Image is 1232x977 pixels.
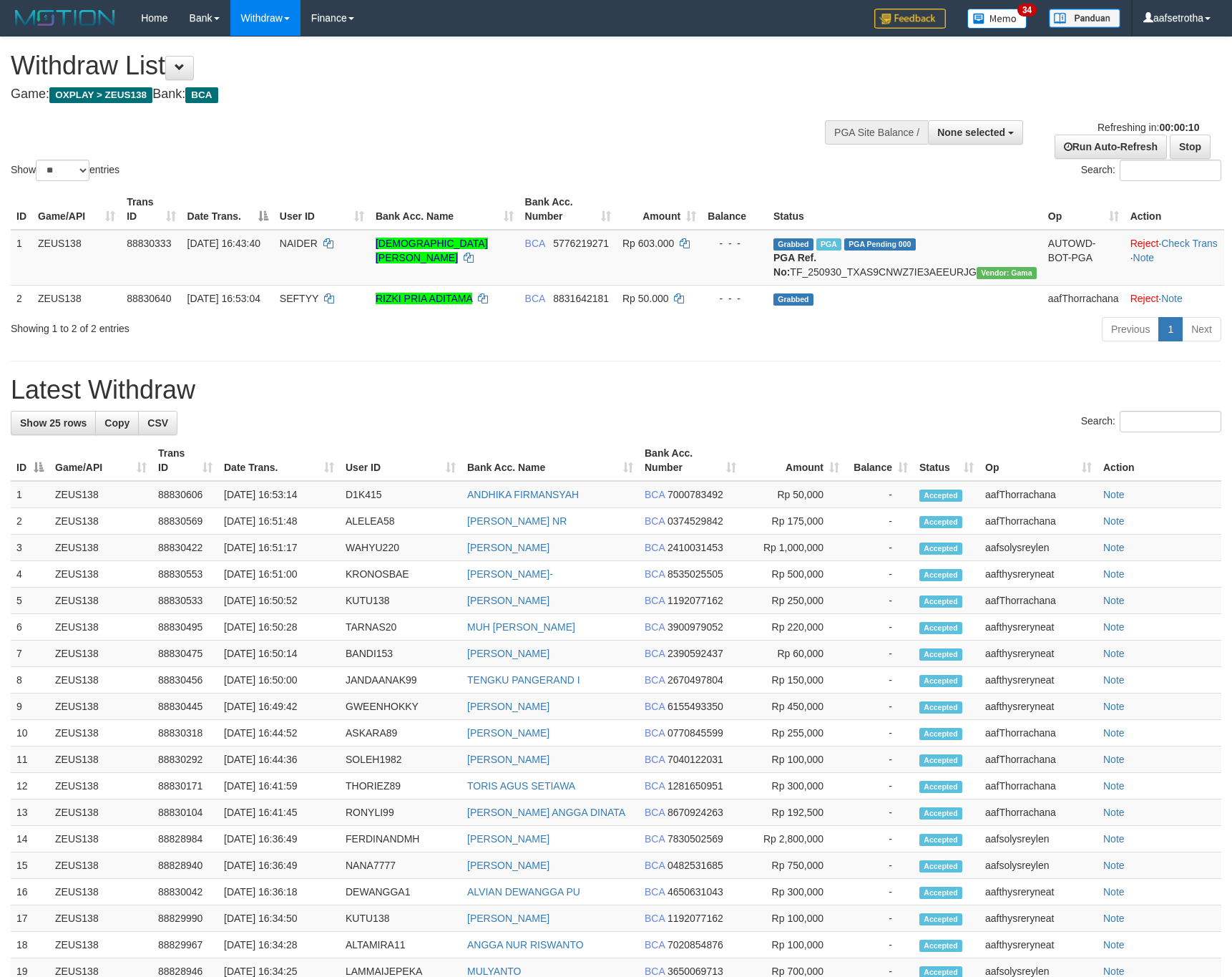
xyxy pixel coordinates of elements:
[742,799,845,826] td: Rp 192,500
[639,440,742,481] th: Bank Acc. Number: activate to sort column ascending
[11,87,807,102] h4: Game: Bank:
[668,860,723,871] span: Copy 0482531685 to clipboard
[645,542,665,553] span: BCA
[979,694,1097,720] td: aafthysreryneat
[340,614,461,641] td: TARNAS20
[919,516,962,528] span: Accepted
[152,440,218,481] th: Trans ID: activate to sort column ascending
[845,588,914,614] td: -
[668,621,723,633] span: Copy 3900979052 to clipboard
[919,728,962,740] span: Accepted
[742,641,845,667] td: Rp 60,000
[645,727,665,739] span: BCA
[979,508,1097,535] td: aafThorrachana
[218,799,340,826] td: [DATE] 16:41:45
[622,293,669,304] span: Rp 50.000
[668,595,723,606] span: Copy 1192077162 to clipboard
[742,852,845,879] td: Rp 750,000
[844,238,916,251] span: PGA Pending
[467,674,580,686] a: TENGKU PANGERAND I
[1103,595,1125,606] a: Note
[11,614,49,641] td: 6
[1103,542,1125,553] a: Note
[1158,317,1183,341] a: 1
[845,667,914,694] td: -
[645,489,665,500] span: BCA
[49,440,152,481] th: Game/API: activate to sort column ascending
[1042,285,1125,311] td: aafThorrachana
[768,230,1042,286] td: TF_250930_TXAS9CNWZ7IE3AEEURJG
[668,727,723,739] span: Copy 0770845599 to clipboard
[645,833,665,845] span: BCA
[914,440,979,481] th: Status: activate to sort column ascending
[467,515,567,527] a: [PERSON_NAME] NR
[668,780,723,792] span: Copy 1281650951 to clipboard
[553,238,609,249] span: Copy 5776219271 to clipboard
[138,411,177,435] a: CSV
[218,826,340,852] td: [DATE] 16:36:49
[742,747,845,773] td: Rp 100,000
[1081,160,1221,181] label: Search:
[1125,230,1224,286] td: · ·
[773,238,813,251] span: Grabbed
[1170,135,1211,159] a: Stop
[11,826,49,852] td: 14
[979,561,1097,588] td: aafthysreryneat
[845,561,914,588] td: -
[1102,317,1159,341] a: Previous
[519,189,617,230] th: Bank Acc. Number: activate to sort column ascending
[919,543,962,555] span: Accepted
[11,747,49,773] td: 11
[979,799,1097,826] td: aafThorrachana
[1130,293,1159,304] a: Reject
[49,508,152,535] td: ZEUS138
[702,189,768,230] th: Balance
[919,569,962,581] span: Accepted
[845,440,914,481] th: Balance: activate to sort column ascending
[49,720,152,747] td: ZEUS138
[979,852,1097,879] td: aafsolysreylen
[919,490,962,502] span: Accepted
[11,376,1221,404] h1: Latest Withdraw
[708,291,762,306] div: - - -
[11,720,49,747] td: 10
[49,826,152,852] td: ZEUS138
[187,238,260,249] span: [DATE] 16:43:40
[461,440,639,481] th: Bank Acc. Name: activate to sort column ascending
[152,773,218,799] td: 88830171
[467,542,549,553] a: [PERSON_NAME]
[218,440,340,481] th: Date Trans.: activate to sort column ascending
[645,807,665,818] span: BCA
[1130,238,1159,249] a: Reject
[467,621,575,633] a: MUH [PERSON_NAME]
[152,508,218,535] td: 88830569
[152,720,218,747] td: 88830318
[49,667,152,694] td: ZEUS138
[11,230,32,286] td: 1
[152,641,218,667] td: 88830475
[152,826,218,852] td: 88828984
[928,120,1023,145] button: None selected
[104,417,129,429] span: Copy
[979,481,1097,508] td: aafThorrachana
[467,913,549,924] a: [PERSON_NAME]
[340,561,461,588] td: KRONOSBAE
[668,515,723,527] span: Copy 0374529842 to clipboard
[668,648,723,659] span: Copy 2390592437 to clipboard
[919,781,962,793] span: Accepted
[645,780,665,792] span: BCA
[977,267,1037,279] span: Vendor URL: https://trx31.1velocity.biz
[1125,189,1224,230] th: Action
[49,614,152,641] td: ZEUS138
[768,189,1042,230] th: Status
[645,595,665,606] span: BCA
[152,799,218,826] td: 88830104
[152,535,218,561] td: 88830422
[49,694,152,720] td: ZEUS138
[773,293,813,306] span: Grabbed
[1120,160,1221,181] input: Search:
[919,596,962,608] span: Accepted
[1042,230,1125,286] td: AUTOWD-BOT-PGA
[845,535,914,561] td: -
[218,852,340,879] td: [DATE] 16:36:49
